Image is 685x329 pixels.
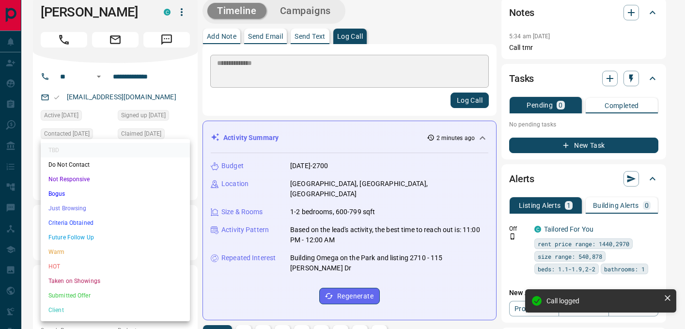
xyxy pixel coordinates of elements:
li: Submitted Offer [41,288,190,303]
li: Just Browsing [41,201,190,216]
li: Not Responsive [41,172,190,187]
li: Client [41,303,190,317]
li: Do Not Contact [41,157,190,172]
li: Warm [41,245,190,259]
li: Taken on Showings [41,274,190,288]
li: Criteria Obtained [41,216,190,230]
li: HOT [41,259,190,274]
div: Call logged [546,297,660,305]
li: Future Follow Up [41,230,190,245]
li: Bogus [41,187,190,201]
